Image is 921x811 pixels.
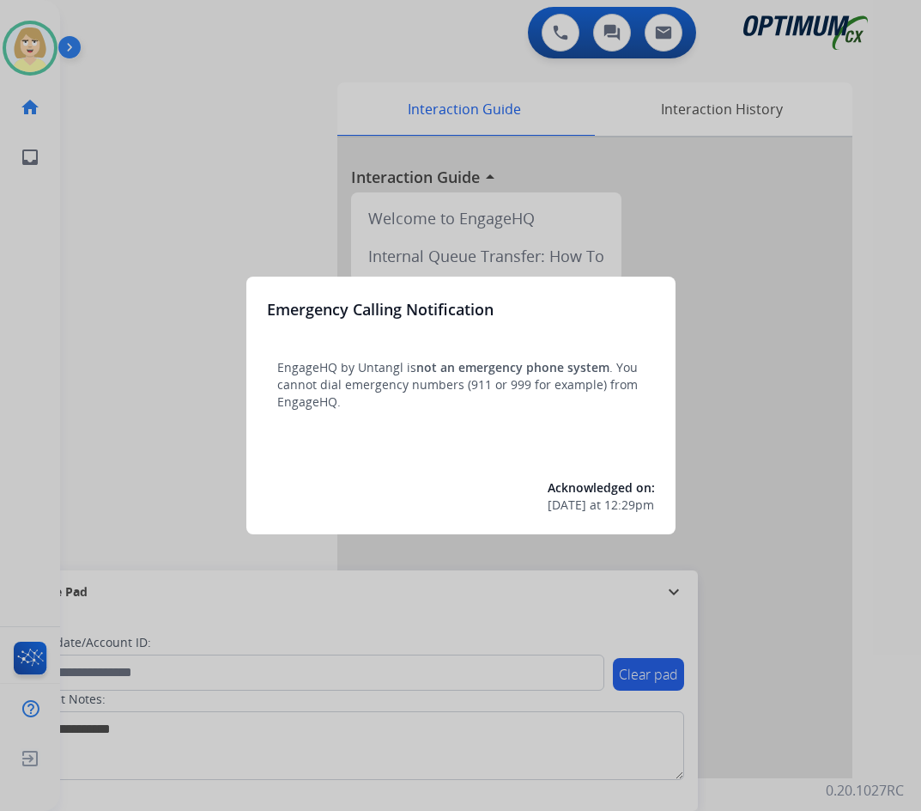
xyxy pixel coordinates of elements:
p: EngageHQ by Untangl is . You cannot dial emergency numbers (911 or 999 for example) from EngageHQ. [277,359,645,411]
h3: Emergency Calling Notification [267,297,494,321]
span: not an emergency phone system [416,359,609,375]
span: Acknowledged on: [548,479,655,496]
span: 12:29pm [604,497,654,514]
p: 0.20.1027RC [826,780,904,801]
div: at [548,497,655,514]
span: [DATE] [548,497,586,514]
